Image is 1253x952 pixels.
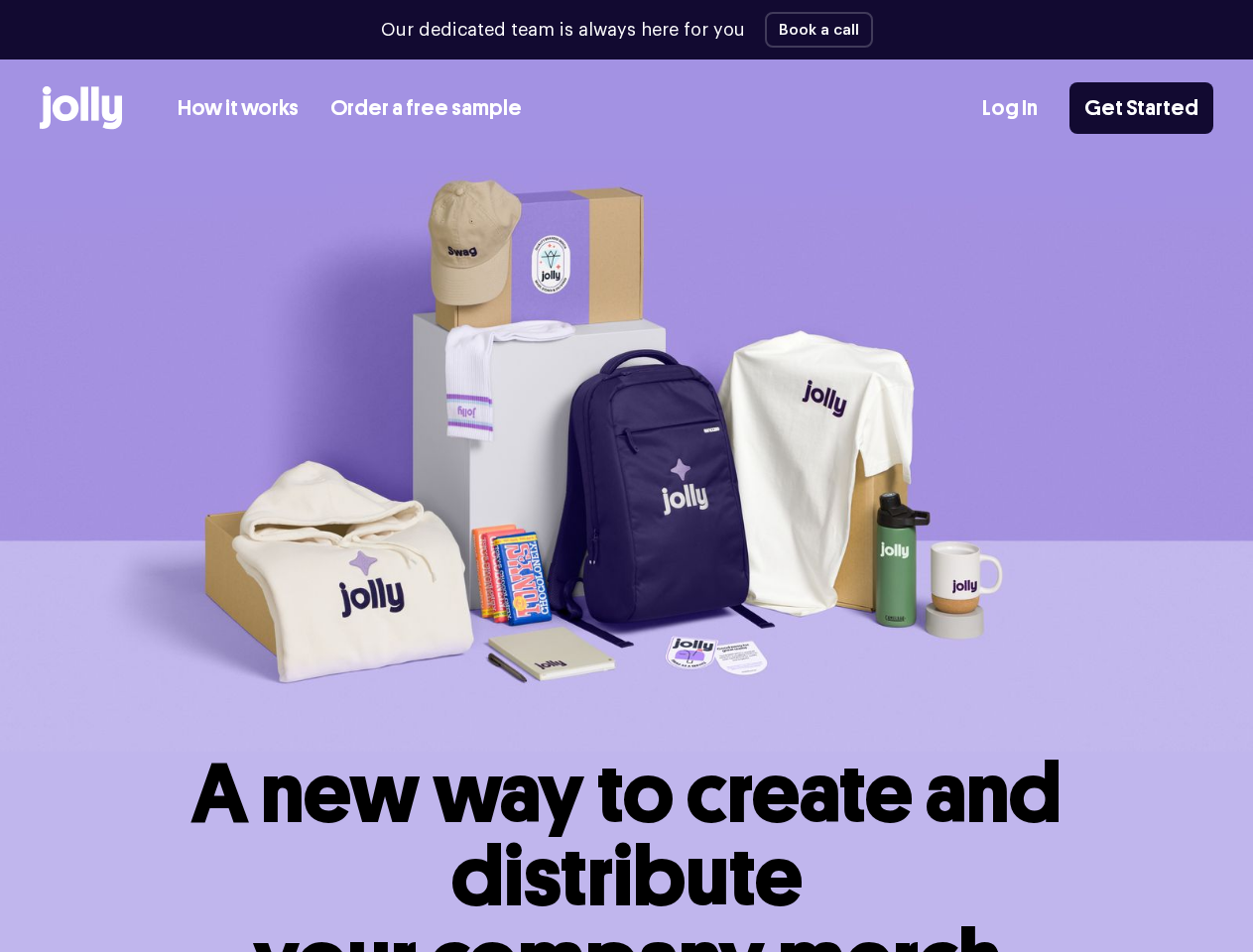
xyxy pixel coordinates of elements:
a: Get Started [1069,82,1213,134]
p: Our dedicated team is always here for you [381,17,745,44]
a: Order a free sample [330,92,522,125]
a: Log In [982,92,1038,125]
a: How it works [178,92,299,125]
button: Book a call [765,12,873,48]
